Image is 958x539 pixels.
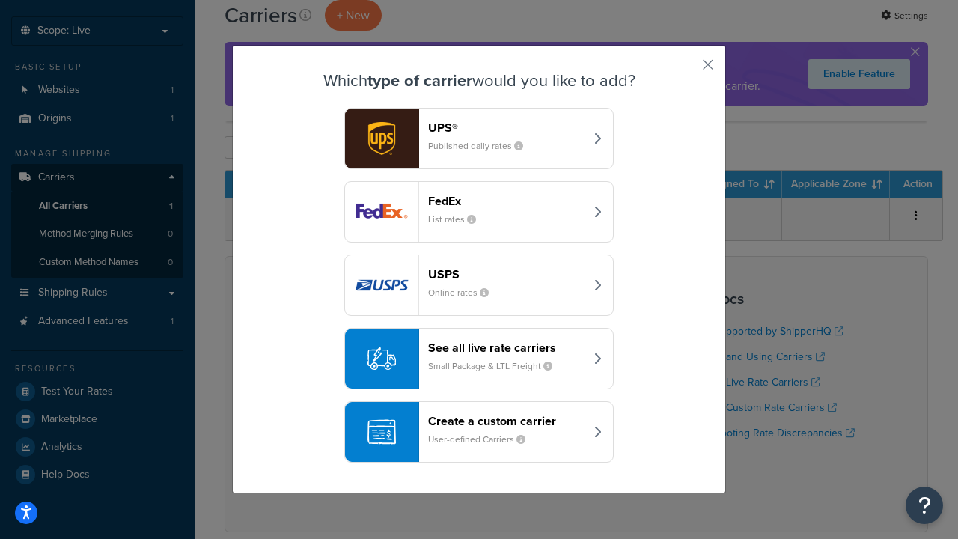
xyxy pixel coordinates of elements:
[344,401,614,463] button: Create a custom carrierUser-defined Carriers
[428,121,585,135] header: UPS®
[344,255,614,316] button: usps logoUSPSOnline rates
[270,72,688,90] h3: Which would you like to add?
[367,344,396,373] img: icon-carrier-liverate-becf4550.svg
[345,255,418,315] img: usps logo
[367,68,472,93] strong: type of carrier
[428,414,585,428] header: Create a custom carrier
[428,433,537,446] small: User-defined Carriers
[428,267,585,281] header: USPS
[428,213,488,226] small: List rates
[428,359,564,373] small: Small Package & LTL Freight
[344,181,614,243] button: fedEx logoFedExList rates
[367,418,396,446] img: icon-carrier-custom-c93b8a24.svg
[345,109,418,168] img: ups logo
[428,341,585,355] header: See all live rate carriers
[344,108,614,169] button: ups logoUPS®Published daily rates
[344,328,614,389] button: See all live rate carriersSmall Package & LTL Freight
[428,194,585,208] header: FedEx
[345,182,418,242] img: fedEx logo
[428,139,535,153] small: Published daily rates
[428,286,501,299] small: Online rates
[906,487,943,524] button: Open Resource Center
